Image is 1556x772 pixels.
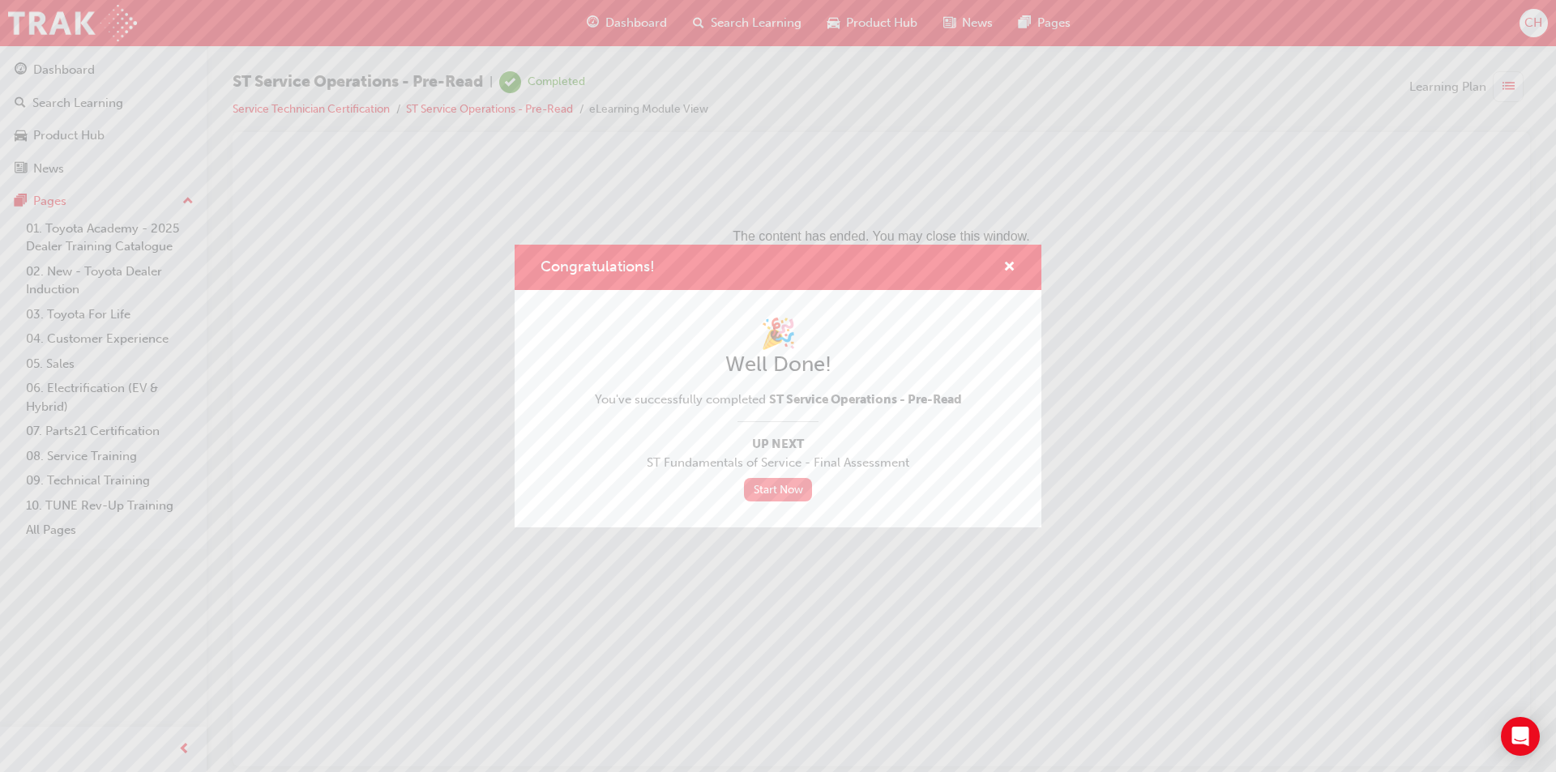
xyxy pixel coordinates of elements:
[595,390,962,409] span: You've successfully completed
[6,13,1265,86] p: The content has ended. You may close this window.
[1003,258,1015,278] button: cross-icon
[1003,261,1015,275] span: cross-icon
[595,435,962,454] span: Up Next
[541,258,655,275] span: Congratulations!
[744,478,812,501] a: Start Now
[595,316,962,352] h1: 🎉
[515,245,1041,527] div: Congratulations!
[769,392,962,407] span: ST Service Operations - Pre-Read
[1501,717,1540,756] div: Open Intercom Messenger
[595,352,962,377] h2: Well Done!
[595,454,962,472] span: ST Fundamentals of Service - Final Assessment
